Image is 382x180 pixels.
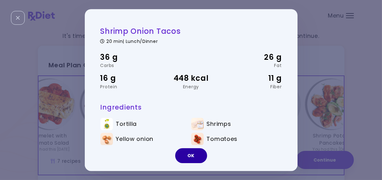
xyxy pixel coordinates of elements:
[221,51,282,63] div: 26 g
[100,63,161,68] div: Carbs
[11,11,25,25] div: Close
[161,72,221,84] div: 448 kcal
[221,63,282,68] div: Fat
[100,72,161,84] div: 16 g
[100,26,282,36] h2: Shrimp Onion Tacos
[221,85,282,89] div: Fiber
[221,72,282,84] div: 11 g
[100,103,282,111] h3: Ingredients
[207,136,238,142] span: Tomatoes
[175,148,207,163] button: OK
[161,85,221,89] div: Energy
[207,121,231,127] span: Shrimps
[100,85,161,89] div: Protein
[116,121,137,127] span: Tortilla
[100,51,161,63] div: 36 g
[100,38,282,44] div: 20 min | Lunch/Dinner
[116,136,154,142] span: Yellow onion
